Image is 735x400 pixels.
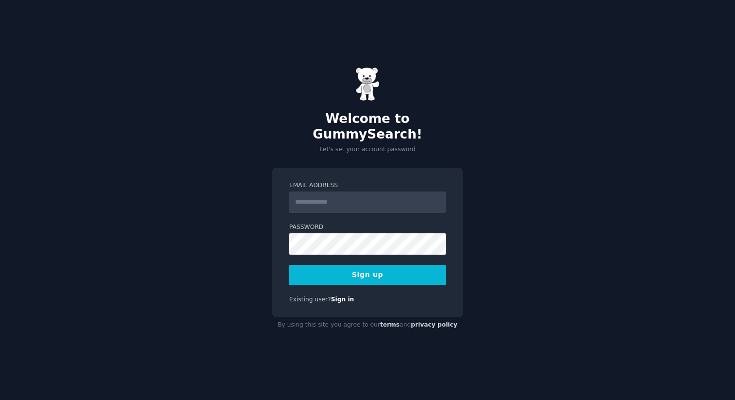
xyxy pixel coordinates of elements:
a: terms [380,321,400,328]
a: Sign in [331,296,354,303]
label: Email Address [289,181,446,190]
img: Gummy Bear [355,67,380,101]
div: By using this site you agree to our and [272,317,463,333]
h2: Welcome to GummySearch! [272,111,463,142]
label: Password [289,223,446,232]
a: privacy policy [411,321,457,328]
p: Let's set your account password [272,145,463,154]
button: Sign up [289,265,446,285]
span: Existing user? [289,296,331,303]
